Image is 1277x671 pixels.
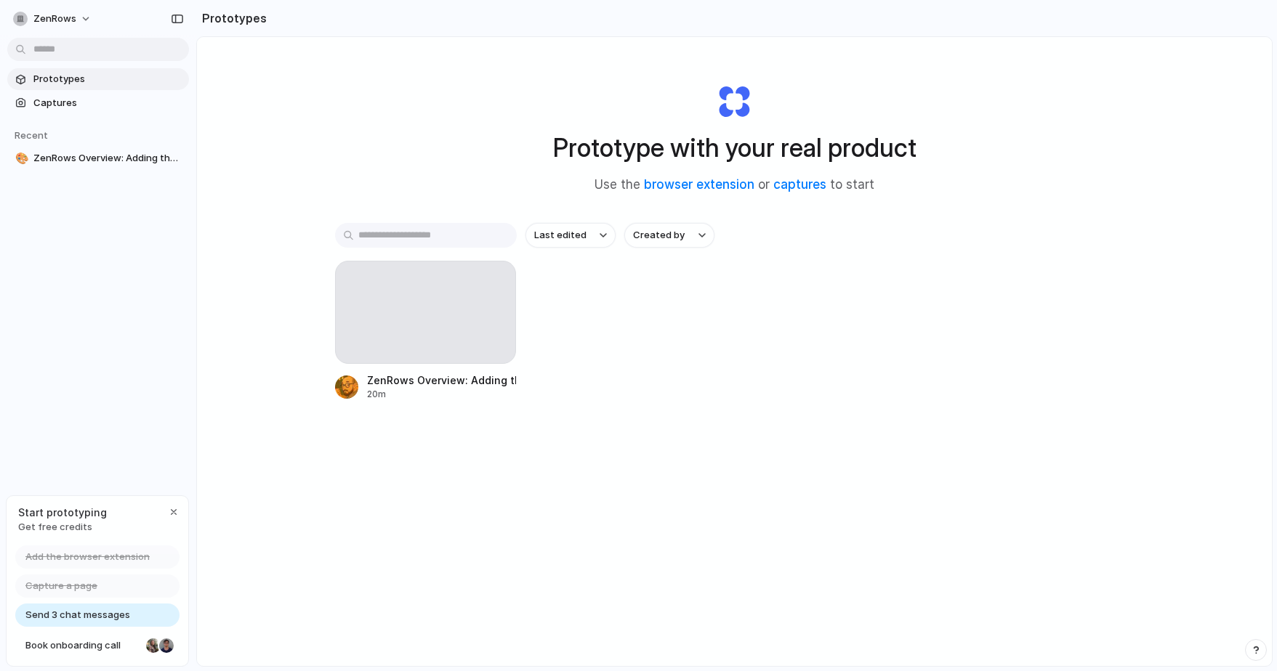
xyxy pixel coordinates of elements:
div: 20m [367,388,517,401]
a: browser extension [644,177,754,192]
span: Capture a page [25,579,97,593]
span: ZenRows [33,12,76,26]
a: 🎨ZenRows Overview: Adding the "Prompts" Menu [7,147,189,169]
a: Prototypes [7,68,189,90]
h1: Prototype with your real product [553,129,917,167]
span: ZenRows Overview: Adding the "Prompts" Menu [33,151,183,166]
span: Send 3 chat messages [25,608,130,622]
button: ZenRows [7,7,99,30]
div: Nicole Kubica [145,637,162,654]
div: 🎨 [15,150,25,167]
span: Get free credits [18,520,107,534]
span: Recent [15,129,48,141]
div: ZenRows Overview: Adding the "Prompts" Menu [367,373,517,388]
span: Captures [33,96,183,110]
span: Add the browser extension [25,550,150,564]
a: Captures [7,92,189,114]
a: captures [773,177,826,192]
button: Last edited [525,223,616,248]
span: Book onboarding call [25,638,140,653]
div: Christian Iacullo [158,637,175,654]
span: Use the or to start [595,176,874,195]
h2: Prototypes [196,9,267,27]
a: Book onboarding call [15,634,180,657]
span: Prototypes [33,72,183,86]
span: Last edited [534,228,587,243]
span: Created by [633,228,685,243]
a: ZenRows Overview: Adding the "Prompts" Menu20m [335,261,517,401]
button: Created by [624,223,714,248]
span: Start prototyping [18,505,107,520]
button: 🎨 [13,151,28,166]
